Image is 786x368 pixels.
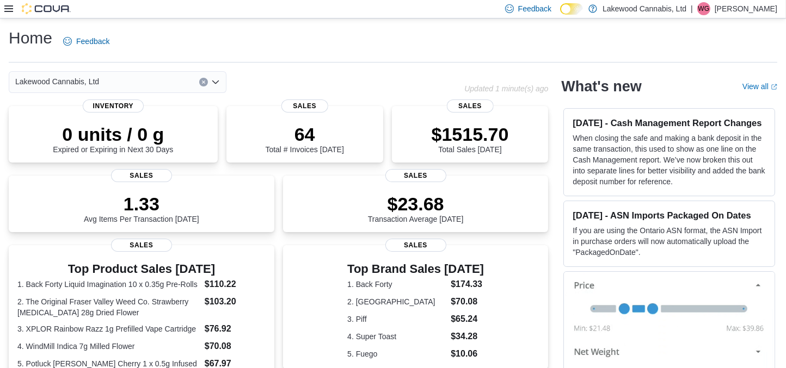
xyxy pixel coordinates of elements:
[205,278,266,291] dd: $110.22
[742,82,777,91] a: View allExternal link
[560,3,583,15] input: Dark Mode
[17,279,200,290] dt: 1. Back Forty Liquid Imagination 10 x 0.35g Pre-Rolls
[347,279,446,290] dt: 1. Back Forty
[199,78,208,86] button: Clear input
[451,295,484,308] dd: $70.08
[691,2,693,15] p: |
[347,263,484,276] h3: Top Brand Sales [DATE]
[347,348,446,359] dt: 5. Fuego
[368,193,464,223] div: Transaction Average [DATE]
[561,78,641,95] h2: What's new
[451,278,484,291] dd: $174.33
[15,75,99,88] span: Lakewood Cannabis, Ltd
[9,27,52,49] h1: Home
[53,123,173,154] div: Expired or Expiring in Next 30 Days
[698,2,710,15] span: WG
[771,84,777,90] svg: External link
[451,330,484,343] dd: $34.28
[573,225,766,258] p: If you are using the Ontario ASN format, the ASN Import in purchase orders will now automatically...
[451,347,484,360] dd: $10.06
[697,2,710,15] div: Wanda Gurney
[347,314,446,325] dt: 3. Piff
[205,295,266,308] dd: $103.20
[715,2,777,15] p: [PERSON_NAME]
[347,331,446,342] dt: 4. Super Toast
[464,84,548,93] p: Updated 1 minute(s) ago
[205,340,266,353] dd: $70.08
[573,117,766,128] h3: [DATE] - Cash Management Report Changes
[53,123,173,145] p: 0 units / 0 g
[265,123,343,154] div: Total # Invoices [DATE]
[211,78,220,86] button: Open list of options
[84,193,199,215] p: 1.33
[368,193,464,215] p: $23.68
[385,169,446,182] span: Sales
[347,296,446,307] dt: 2. [GEOGRAPHIC_DATA]
[17,323,200,334] dt: 3. XPLOR Rainbow Razz 1g Prefilled Vape Cartridge
[518,3,551,14] span: Feedback
[281,99,328,113] span: Sales
[432,123,509,145] p: $1515.70
[385,239,446,252] span: Sales
[17,263,266,276] h3: Top Product Sales [DATE]
[17,341,200,352] dt: 4. WindMill Indica 7g Milled Flower
[59,30,114,52] a: Feedback
[451,313,484,326] dd: $65.24
[76,36,109,47] span: Feedback
[17,296,200,318] dt: 2. The Original Fraser Valley Weed Co. Strawberry [MEDICAL_DATA] 28g Dried Flower
[111,239,172,252] span: Sales
[603,2,686,15] p: Lakewood Cannabis, Ltd
[83,99,144,113] span: Inventory
[265,123,343,145] p: 64
[573,210,766,221] h3: [DATE] - ASN Imports Packaged On Dates
[573,133,766,187] p: When closing the safe and making a bank deposit in the same transaction, this used to show as one...
[84,193,199,223] div: Avg Items Per Transaction [DATE]
[111,169,172,182] span: Sales
[432,123,509,154] div: Total Sales [DATE]
[22,3,71,14] img: Cova
[446,99,493,113] span: Sales
[205,322,266,335] dd: $76.92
